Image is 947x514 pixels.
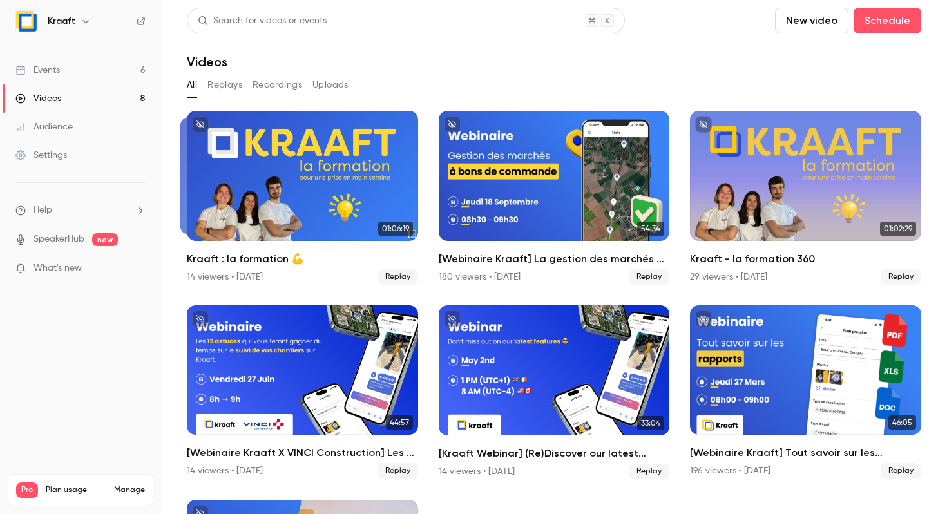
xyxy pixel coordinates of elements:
[92,233,118,246] span: new
[130,263,146,274] iframe: Noticeable Trigger
[386,415,413,430] span: 44:57
[48,15,75,28] h6: Kraaft
[439,465,515,478] div: 14 viewers • [DATE]
[690,305,921,479] li: [Webinaire Kraaft] Tout savoir sur les rapports
[439,111,670,285] a: 54:34[Webinaire Kraaft] La gestion des marchés à bons de commande et des petites interventions180...
[33,233,84,246] a: SpeakerHub
[439,305,670,479] li: [Kraaft Webinar] (Re)Discover our latest features
[881,463,921,479] span: Replay
[881,269,921,285] span: Replay
[690,305,921,479] a: 46:05[Webinaire Kraaft] Tout savoir sur les rapports196 viewers • [DATE]Replay
[444,116,461,133] button: unpublished
[253,75,302,95] button: Recordings
[15,149,67,162] div: Settings
[46,485,106,495] span: Plan usage
[15,204,146,217] li: help-dropdown-opener
[187,305,418,479] li: [Webinaire Kraaft X VINCI Construction] Les 15 astuces qui vous feront gagner du temps sur le sui...
[439,251,670,267] h2: [Webinaire Kraaft] La gestion des marchés à bons de commande et des petites interventions
[33,262,82,275] span: What's new
[378,463,418,479] span: Replay
[690,464,770,477] div: 196 viewers • [DATE]
[775,8,848,33] button: New video
[187,8,921,506] section: Videos
[207,75,242,95] button: Replays
[439,111,670,285] li: [Webinaire Kraaft] La gestion des marchés à bons de commande et des petites interventions
[439,305,670,479] a: 33:04[Kraaft Webinar] (Re)Discover our latest features14 viewers • [DATE]Replay
[16,11,37,32] img: Kraaft
[15,92,61,105] div: Videos
[378,222,413,236] span: 01:06:19
[439,446,670,461] h2: [Kraaft Webinar] (Re)Discover our latest features
[880,222,916,236] span: 01:02:29
[187,251,418,267] h2: Kraaft : la formation 💪
[695,116,712,133] button: unpublished
[187,111,418,285] a: 01:06:1901:06:19Kraaft : la formation 💪14 viewers • [DATE]Replay
[629,464,669,479] span: Replay
[187,111,418,285] li: Kraaft : la formation 💪
[114,485,145,495] a: Manage
[187,271,263,283] div: 14 viewers • [DATE]
[854,8,921,33] button: Schedule
[187,445,418,461] h2: [Webinaire Kraaft X VINCI Construction] Les 15 astuces qui vous feront gagner du temps sur le sui...
[378,269,418,285] span: Replay
[16,482,38,498] span: Pro
[187,54,227,70] h1: Videos
[629,269,669,285] span: Replay
[637,222,664,236] span: 54:34
[15,120,73,133] div: Audience
[690,445,921,461] h2: [Webinaire Kraaft] Tout savoir sur les rapports
[439,271,521,283] div: 180 viewers • [DATE]
[637,416,664,430] span: 33:04
[187,464,263,477] div: 14 viewers • [DATE]
[192,310,209,327] button: unpublished
[33,204,52,217] span: Help
[312,75,349,95] button: Uploads
[187,75,197,95] button: All
[187,305,418,479] a: 44:57[Webinaire Kraaft X VINCI Construction] Les 15 astuces qui vous feront gagner du temps sur l...
[198,14,327,28] div: Search for videos or events
[444,310,461,327] button: unpublished
[690,111,921,285] li: Kraaft - la formation 360
[695,310,712,327] button: unpublished
[15,64,60,77] div: Events
[690,111,921,285] a: 01:02:29Kraaft - la formation 36029 viewers • [DATE]Replay
[192,116,209,133] button: unpublished
[888,415,916,430] span: 46:05
[690,251,921,267] h2: Kraaft - la formation 360
[690,271,767,283] div: 29 viewers • [DATE]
